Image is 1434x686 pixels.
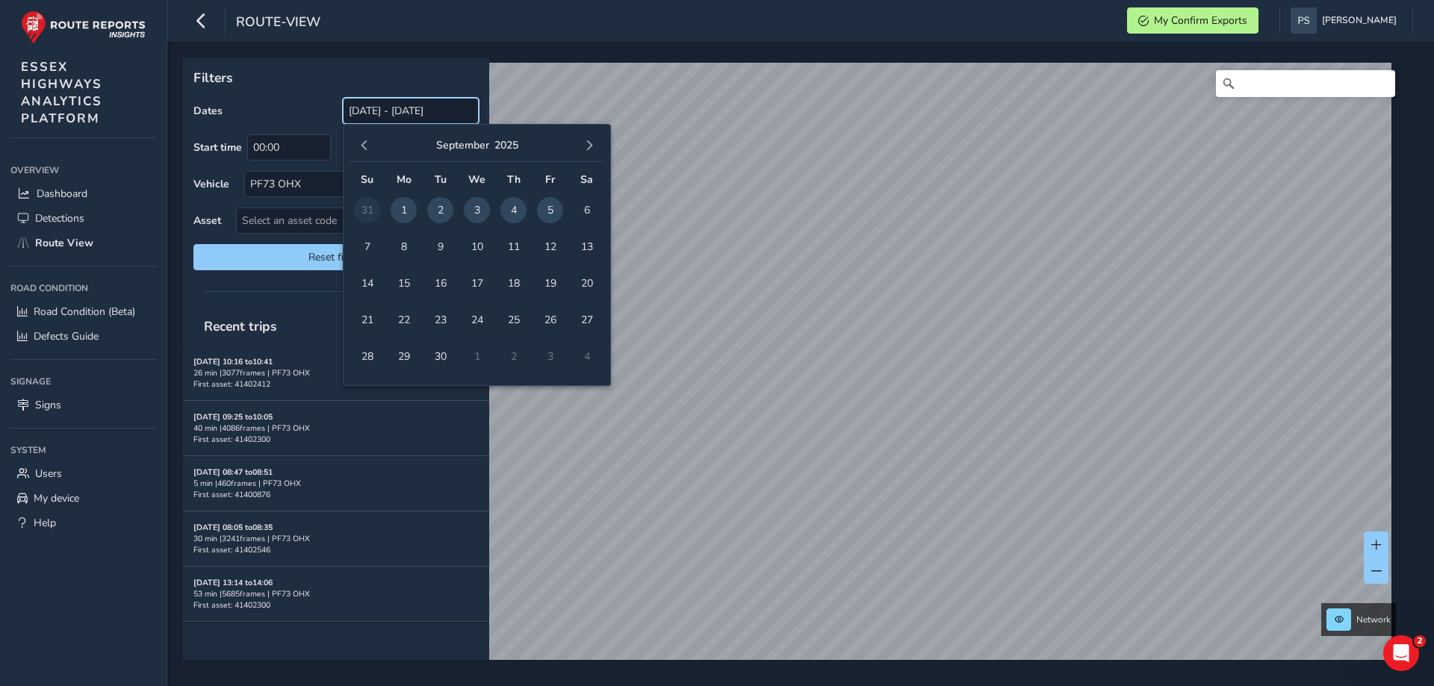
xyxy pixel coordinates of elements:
[464,307,490,333] span: 24
[34,329,99,343] span: Defects Guide
[193,577,273,588] strong: [DATE] 13:14 to 14:06
[10,461,156,486] a: Users
[193,478,479,489] div: 5 min | 460 frames | PF73 OHX
[10,277,156,299] div: Road Condition
[354,343,380,369] span: 28
[10,370,156,393] div: Signage
[427,234,453,260] span: 9
[545,172,555,187] span: Fr
[10,324,156,349] a: Defects Guide
[37,187,87,201] span: Dashboard
[193,588,479,599] div: 53 min | 5685 frames | PF73 OHX
[193,533,479,544] div: 30 min | 3241 frames | PF73 OHX
[10,206,156,231] a: Detections
[574,307,600,333] span: 27
[193,367,479,378] div: 26 min | 3077 frames | PF73 OHX
[35,467,62,481] span: Users
[500,234,527,260] span: 11
[10,486,156,511] a: My device
[193,177,229,191] label: Vehicle
[391,270,417,296] span: 15
[205,250,468,264] span: Reset filters
[193,544,270,555] span: First asset: 41402546
[1356,614,1391,626] span: Network
[1127,7,1258,34] button: My Confirm Exports
[193,307,288,346] span: Recent trips
[193,489,270,500] span: First asset: 41400876
[391,307,417,333] span: 22
[468,172,485,187] span: We
[391,197,417,223] span: 1
[464,270,490,296] span: 17
[537,197,563,223] span: 5
[1291,7,1402,34] button: [PERSON_NAME]
[537,234,563,260] span: 12
[193,378,270,390] span: First asset: 41402412
[1154,13,1247,28] span: My Confirm Exports
[537,270,563,296] span: 19
[236,13,320,34] span: route-view
[464,234,490,260] span: 10
[494,138,518,152] button: 2025
[436,138,489,152] button: September
[500,197,527,223] span: 4
[427,307,453,333] span: 23
[1383,635,1419,671] iframe: Intercom live chat
[574,270,600,296] span: 20
[21,10,146,44] img: rr logo
[361,172,373,187] span: Su
[10,439,156,461] div: System
[193,68,479,87] p: Filters
[34,305,135,319] span: Road Condition (Beta)
[193,213,221,228] label: Asset
[1291,7,1317,34] img: diamond-layout
[21,58,102,127] span: ESSEX HIGHWAYS ANALYTICS PLATFORM
[193,104,223,118] label: Dates
[35,236,93,250] span: Route View
[427,270,453,296] span: 16
[193,140,242,155] label: Start time
[188,63,1391,677] canvas: Map
[34,516,56,530] span: Help
[193,244,479,270] button: Reset filters
[500,270,527,296] span: 18
[34,491,79,505] span: My device
[193,467,273,478] strong: [DATE] 08:47 to 08:51
[10,393,156,417] a: Signs
[435,172,447,187] span: Tu
[574,234,600,260] span: 13
[1322,7,1397,34] span: [PERSON_NAME]
[507,172,521,187] span: Th
[193,422,479,434] div: 40 min | 4086 frames | PF73 OHX
[193,434,270,445] span: First asset: 41402300
[1414,635,1426,647] span: 2
[10,231,156,255] a: Route View
[237,208,453,233] span: Select an asset code
[193,411,273,422] strong: [DATE] 09:25 to 10:05
[193,599,270,611] span: First asset: 41402300
[10,299,156,324] a: Road Condition (Beta)
[574,197,600,223] span: 6
[354,270,380,296] span: 14
[500,307,527,333] span: 25
[35,398,61,412] span: Signs
[354,234,380,260] span: 7
[354,307,380,333] span: 21
[1216,70,1395,97] input: Search
[427,197,453,223] span: 2
[10,511,156,535] a: Help
[397,172,412,187] span: Mo
[193,522,273,533] strong: [DATE] 08:05 to 08:35
[537,307,563,333] span: 26
[10,159,156,181] div: Overview
[391,234,417,260] span: 8
[391,343,417,369] span: 29
[10,181,156,206] a: Dashboard
[245,172,453,196] div: PF73 OHX
[35,211,84,225] span: Detections
[427,343,453,369] span: 30
[193,356,273,367] strong: [DATE] 10:16 to 10:41
[464,197,490,223] span: 3
[580,172,593,187] span: Sa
